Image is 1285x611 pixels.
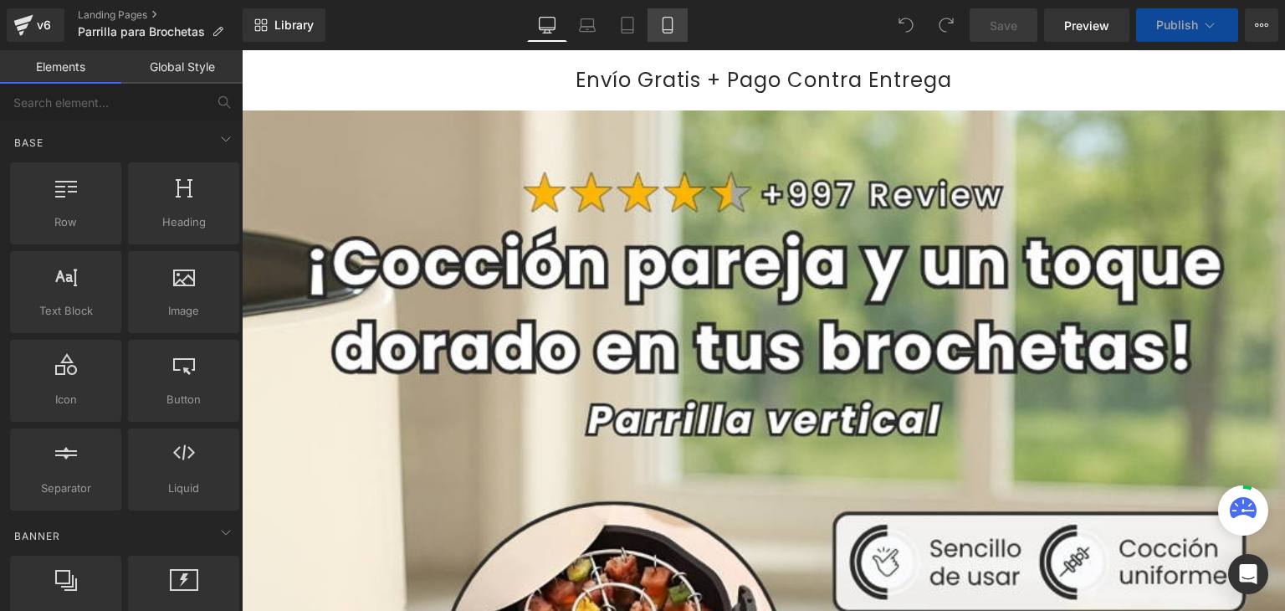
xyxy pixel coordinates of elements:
button: Undo [889,8,923,42]
a: Mobile [648,8,688,42]
a: New Library [243,8,325,42]
span: Heading [133,213,234,231]
span: Image [133,302,234,320]
button: More [1245,8,1278,42]
span: Button [133,391,234,408]
span: Row [15,213,116,231]
span: Separator [15,480,116,497]
div: v6 [33,14,54,36]
button: Redo [929,8,963,42]
a: Global Style [121,50,243,84]
span: Publish [1156,18,1198,32]
a: Desktop [527,8,567,42]
span: Icon [15,391,116,408]
a: Landing Pages [78,8,243,22]
span: Banner [13,528,62,544]
div: Open Intercom Messenger [1228,554,1268,594]
span: Text Block [15,302,116,320]
a: Laptop [567,8,607,42]
span: Liquid [133,480,234,497]
a: Tablet [607,8,648,42]
span: Base [13,135,45,151]
span: Save [990,17,1017,34]
a: Preview [1044,8,1129,42]
span: Preview [1064,17,1109,34]
span: Parrilla para Brochetas [78,25,205,39]
span: Library [274,18,314,33]
span: Envío Gratis + Pago Contra Entrega [334,16,710,44]
button: Publish [1136,8,1238,42]
a: v6 [7,8,64,42]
